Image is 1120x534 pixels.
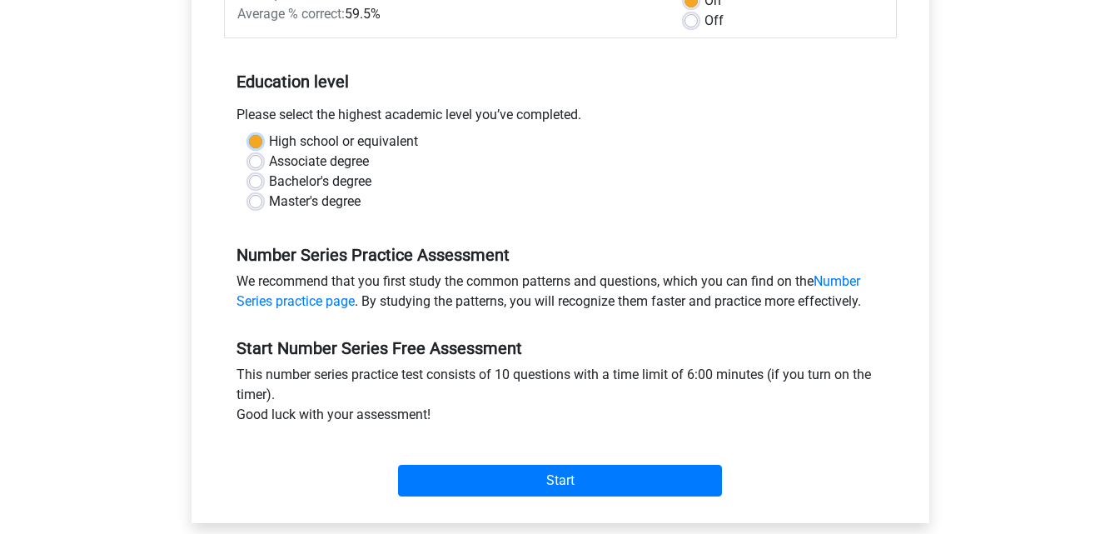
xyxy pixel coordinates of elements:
[224,272,897,318] div: We recommend that you first study the common patterns and questions, which you can find on the . ...
[236,245,884,265] h5: Number Series Practice Assessment
[269,192,361,212] label: Master's degree
[224,105,897,132] div: Please select the highest academic level you’ve completed.
[269,132,418,152] label: High school or equivalent
[237,6,345,22] span: Average % correct:
[236,338,884,358] h5: Start Number Series Free Assessment
[236,273,860,309] a: Number Series practice page
[224,365,897,432] div: This number series practice test consists of 10 questions with a time limit of 6:00 minutes (if y...
[225,4,672,24] div: 59.5%
[704,11,724,31] label: Off
[398,465,722,497] input: Start
[236,65,884,98] h5: Education level
[269,172,371,192] label: Bachelor's degree
[269,152,369,172] label: Associate degree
